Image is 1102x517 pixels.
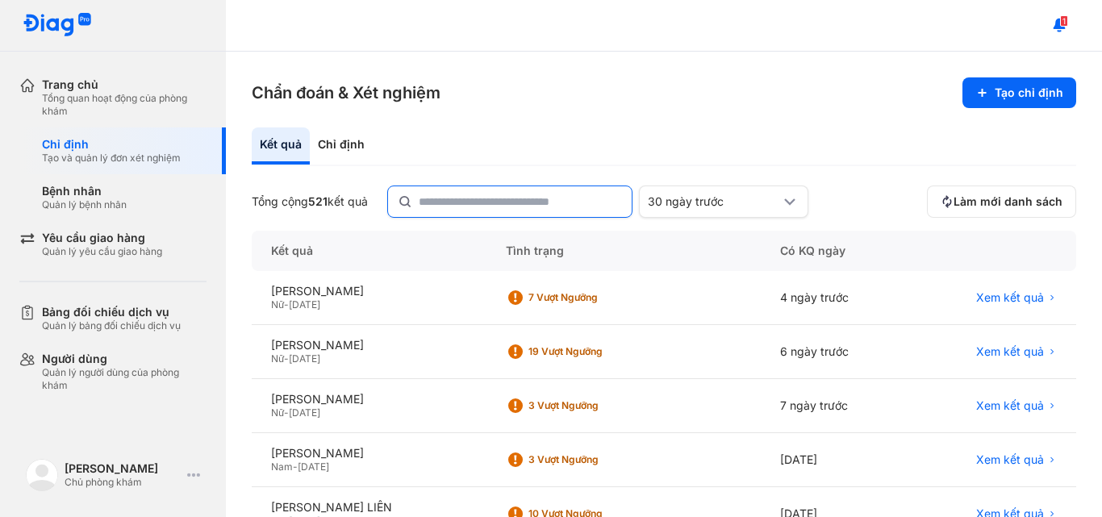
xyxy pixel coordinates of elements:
div: Quản lý yêu cầu giao hàng [42,245,162,258]
h3: Chẩn đoán & Xét nghiệm [252,81,440,104]
div: 19 Vượt ngưỡng [528,345,657,358]
span: - [284,352,289,365]
div: Kết quả [252,127,310,165]
div: 30 ngày trước [648,194,780,209]
span: - [293,461,298,473]
div: [PERSON_NAME] [271,338,467,352]
div: Tổng quan hoạt động của phòng khám [42,92,207,118]
div: Có KQ ngày [761,231,910,271]
span: Nam [271,461,293,473]
div: Bệnh nhân [42,184,127,198]
img: logo [23,13,92,38]
span: 1 [1060,15,1068,27]
span: Xem kết quả [976,290,1044,305]
div: 6 ngày trước [761,325,910,379]
span: [DATE] [289,298,320,311]
span: Xem kết quả [976,398,1044,413]
div: Tạo và quản lý đơn xét nghiệm [42,152,181,165]
span: Nữ [271,352,284,365]
span: Xem kết quả [976,344,1044,359]
div: [PERSON_NAME] [271,284,467,298]
div: Chủ phòng khám [65,476,181,489]
div: Chỉ định [42,137,181,152]
div: 3 Vượt ngưỡng [528,453,657,466]
span: Làm mới danh sách [954,194,1062,209]
span: 521 [308,194,328,208]
span: - [284,407,289,419]
div: Quản lý người dùng của phòng khám [42,366,207,392]
span: Nữ [271,298,284,311]
div: 3 Vượt ngưỡng [528,399,657,412]
div: Kết quả [252,231,486,271]
div: [PERSON_NAME] LIÊN [271,500,467,515]
div: 7 Vượt ngưỡng [528,291,657,304]
button: Tạo chỉ định [962,77,1076,108]
div: Tổng cộng kết quả [252,194,368,209]
div: Quản lý bệnh nhân [42,198,127,211]
span: [DATE] [289,407,320,419]
div: 4 ngày trước [761,271,910,325]
span: [DATE] [298,461,329,473]
span: Xem kết quả [976,452,1044,467]
div: 7 ngày trước [761,379,910,433]
div: Người dùng [42,352,207,366]
span: - [284,298,289,311]
div: [DATE] [761,433,910,487]
div: Chỉ định [310,127,373,165]
span: Nữ [271,407,284,419]
div: Tình trạng [486,231,761,271]
div: Quản lý bảng đối chiếu dịch vụ [42,319,181,332]
img: logo [26,459,58,491]
div: Bảng đối chiếu dịch vụ [42,305,181,319]
div: Trang chủ [42,77,207,92]
div: [PERSON_NAME] [65,461,181,476]
div: [PERSON_NAME] [271,392,467,407]
div: Yêu cầu giao hàng [42,231,162,245]
div: [PERSON_NAME] [271,446,467,461]
span: [DATE] [289,352,320,365]
button: Làm mới danh sách [927,186,1076,218]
